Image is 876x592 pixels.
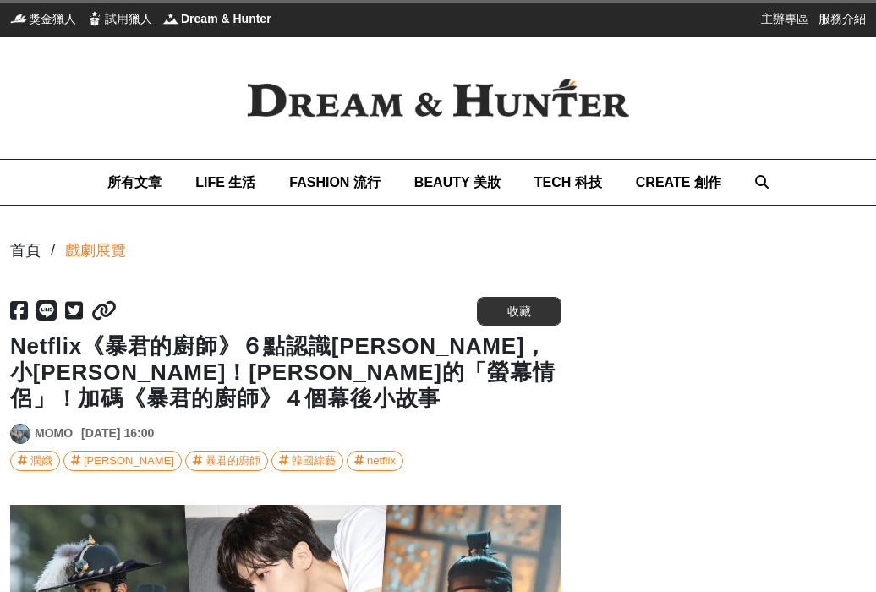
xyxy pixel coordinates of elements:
[347,451,403,471] a: netflix
[86,10,152,27] a: 試用獵人試用獵人
[636,160,721,205] a: CREATE 創作
[84,452,174,470] div: [PERSON_NAME]
[11,425,30,443] img: Avatar
[367,452,396,470] div: netflix
[10,451,60,471] a: 潤娥
[65,239,126,262] a: 戲劇展覽
[10,239,41,262] div: 首頁
[185,451,268,471] a: 暴君的廚師
[636,175,721,189] span: CREATE 創作
[105,10,152,27] span: 試用獵人
[162,10,179,27] img: Dream & Hunter
[162,10,271,27] a: Dream & HunterDream & Hunter
[292,452,336,470] div: 韓國綜藝
[63,451,182,471] a: [PERSON_NAME]
[205,452,260,470] div: 暴君的廚師
[819,10,866,27] a: 服務介紹
[181,10,271,27] span: Dream & Hunter
[10,10,76,27] a: 獎金獵人獎金獵人
[35,425,73,442] a: MOMO
[107,175,162,189] span: 所有文章
[107,160,162,205] a: 所有文章
[10,10,27,27] img: 獎金獵人
[414,160,501,205] a: BEAUTY 美妝
[477,297,561,326] button: 收藏
[10,424,30,444] a: Avatar
[195,175,255,189] span: LIFE 生活
[761,10,808,27] a: 主辦專區
[195,160,255,205] a: LIFE 生活
[81,425,154,442] div: [DATE] 16:00
[534,160,602,205] a: TECH 科技
[51,239,55,262] div: /
[271,451,343,471] a: 韓國綜藝
[30,452,52,470] div: 潤娥
[86,10,103,27] img: 試用獵人
[29,10,76,27] span: 獎金獵人
[534,175,602,189] span: TECH 科技
[414,175,501,189] span: BEAUTY 美妝
[289,175,381,189] span: FASHION 流行
[289,160,381,205] a: FASHION 流行
[224,56,652,140] img: Dream & Hunter
[10,333,561,413] h1: Netflix《暴君的廚師》６點認識[PERSON_NAME]，小[PERSON_NAME]！[PERSON_NAME]的「螢幕情侶」！加碼《暴君的廚師》４個幕後小故事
